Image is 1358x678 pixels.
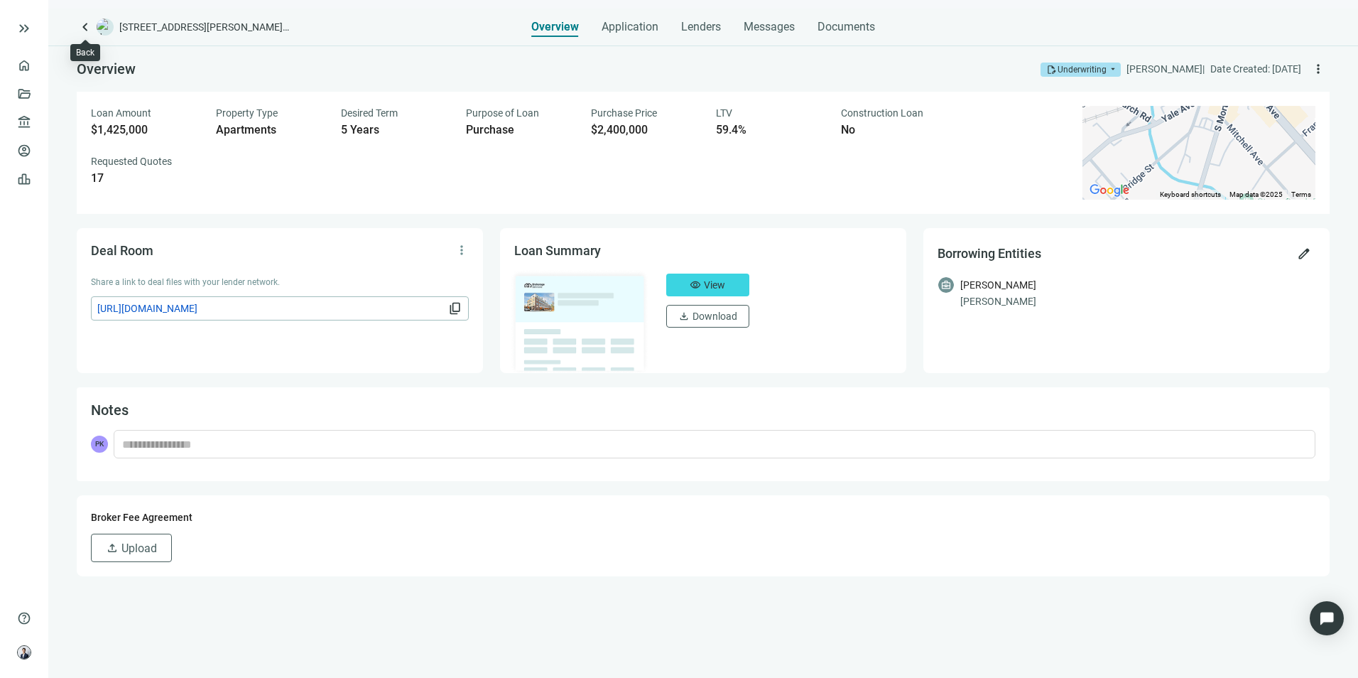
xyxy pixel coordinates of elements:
span: Desired Term [341,107,398,119]
button: uploadUpload [91,534,172,562]
button: more_vert [450,239,473,262]
a: keyboard_arrow_left [77,18,94,36]
span: Messages [744,20,795,33]
div: [PERSON_NAME] | [1126,61,1205,77]
img: dealOverviewImg [510,269,649,375]
span: PK [91,436,108,453]
div: Open Intercom Messenger [1310,601,1344,635]
div: Apartments [216,123,324,137]
span: upload [106,542,119,554]
span: Download [692,311,737,322]
a: Terms (opens in new tab) [1291,190,1311,198]
span: download [678,311,690,322]
span: Construction Loan [841,107,923,119]
a: Open this area in Google Maps (opens a new window) [1086,181,1133,200]
div: Underwriting [1058,63,1107,77]
span: [URL][DOMAIN_NAME] [97,301,445,316]
div: [PERSON_NAME] [960,277,1036,293]
div: Date Created: [DATE] [1210,61,1301,77]
div: 17 [91,171,199,185]
span: Upload [121,542,157,555]
span: Borrowing Entities [938,246,1041,261]
img: avatar [18,646,31,659]
span: help [17,611,31,625]
div: Purchase [466,123,574,137]
span: Overview [531,20,579,34]
div: 5 Years [341,123,449,137]
span: Broker Fee Agreement [91,512,192,523]
div: $1,425,000 [91,123,199,137]
span: Purchase Price [591,107,657,119]
span: Application [602,20,658,34]
span: Loan Summary [514,243,601,258]
span: Notes [91,402,129,419]
img: deal-logo [97,18,114,36]
span: Requested Quotes [91,156,172,167]
div: Back [76,47,94,58]
div: $2,400,000 [591,123,699,137]
button: edit [1293,242,1315,265]
span: [STREET_ADDRESS][PERSON_NAME][PERSON_NAME] [119,20,290,34]
button: visibilityView [666,274,749,296]
span: edit_document [1046,65,1056,75]
span: more_vert [455,243,469,257]
span: View [704,279,725,291]
span: Share a link to deal files with your lender network. [91,277,280,287]
span: content_copy [448,301,462,316]
div: No [841,123,949,137]
span: more_vert [1311,62,1325,76]
span: Purpose of Loan [466,107,539,119]
button: downloadDownload [666,305,749,328]
div: 59.4% [716,123,824,137]
span: edit [1297,247,1311,261]
img: Google [1086,181,1133,200]
button: more_vert [1307,58,1330,80]
span: Lenders [681,20,721,34]
span: Map data ©2025 [1229,190,1283,198]
span: Documents [817,20,875,34]
button: keyboard_double_arrow_right [16,20,33,37]
span: Property Type [216,107,278,119]
span: Loan Amount [91,107,151,119]
div: [PERSON_NAME] [960,294,1315,309]
span: visibility [690,279,701,291]
span: Overview [77,60,136,77]
span: LTV [716,107,732,119]
span: account_balance [17,115,27,129]
button: Keyboard shortcuts [1160,190,1221,200]
span: Deal Room [91,243,153,258]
